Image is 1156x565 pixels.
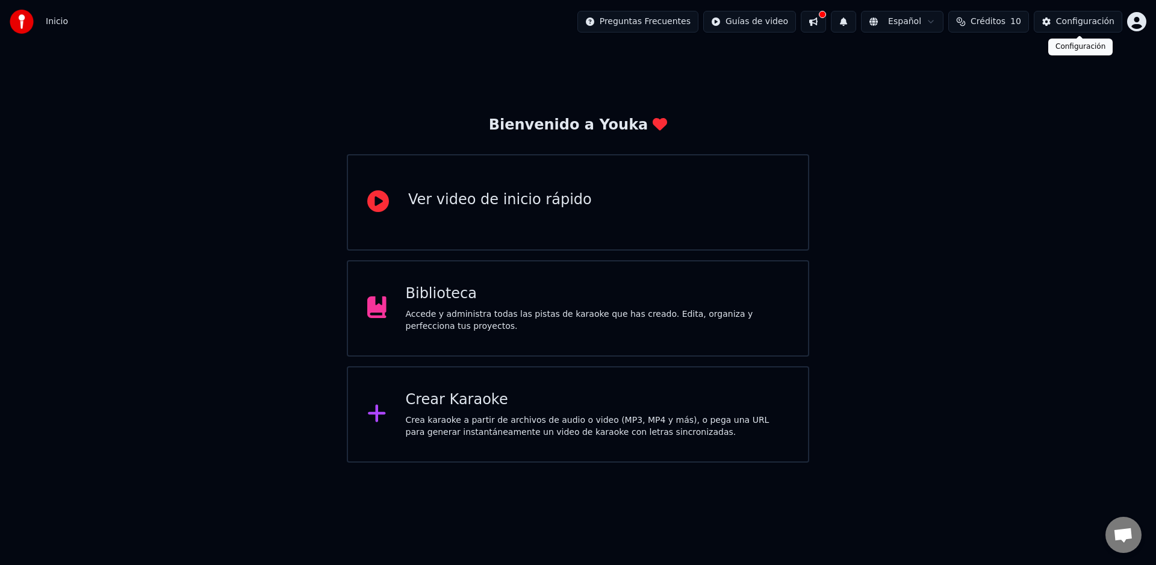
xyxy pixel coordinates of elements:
[10,10,34,34] img: youka
[1048,39,1113,55] div: Configuración
[577,11,698,33] button: Preguntas Frecuentes
[948,11,1029,33] button: Créditos10
[406,414,789,439] div: Crea karaoke a partir de archivos de audio o video (MP3, MP4 y más), o pega una URL para generar ...
[406,284,789,304] div: Biblioteca
[703,11,796,33] button: Guías de video
[1105,517,1142,553] div: Chat abierto
[1010,16,1021,28] span: 10
[971,16,1005,28] span: Créditos
[1056,16,1114,28] div: Configuración
[406,390,789,410] div: Crear Karaoke
[46,16,68,28] nav: breadcrumb
[46,16,68,28] span: Inicio
[406,308,789,332] div: Accede y administra todas las pistas de karaoke que has creado. Edita, organiza y perfecciona tus...
[1034,11,1122,33] button: Configuración
[489,116,668,135] div: Bienvenido a Youka
[408,190,592,210] div: Ver video de inicio rápido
